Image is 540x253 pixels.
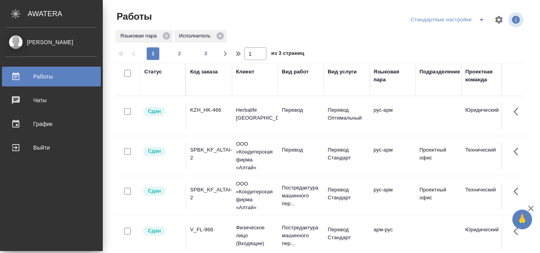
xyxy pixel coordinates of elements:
[120,32,160,40] p: Языковая пара
[190,186,228,202] div: SPBK_KF_ALTAI-2
[328,106,366,122] p: Перевод Оптимальный
[415,142,461,170] td: Проектный офис
[282,184,320,208] p: Постредактура машинного пер...
[6,94,97,106] div: Чаты
[370,102,415,130] td: рус-арм
[461,102,507,130] td: Юридический
[148,107,161,115] p: Сдан
[236,180,274,212] p: ООО «Кондитерская фирма «Алтай»
[461,182,507,210] td: Технический
[6,71,97,82] div: Работы
[115,30,173,43] div: Языковая пара
[148,147,161,155] p: Сдан
[461,142,507,170] td: Технический
[409,13,489,26] div: split button
[512,210,532,229] button: 🙏
[236,140,274,172] p: ООО «Кондитерская фирма «Алтай»
[179,32,213,40] p: Исполнитель
[515,211,529,228] span: 🙏
[509,182,528,201] button: Здесь прячутся важные кнопки
[236,106,274,122] p: Herbalife [GEOGRAPHIC_DATA]
[142,106,181,117] div: Менеджер проверил работу исполнителя, передает ее на следующий этап
[508,12,525,27] span: Посмотреть информацию
[461,222,507,249] td: Юридический
[148,227,161,235] p: Сдан
[2,67,101,86] a: Работы
[374,68,412,84] div: Языковая пара
[142,186,181,197] div: Менеджер проверил работу исполнителя, передает ее на следующий этап
[328,146,366,162] p: Перевод Стандарт
[200,47,212,60] button: 3
[370,142,415,170] td: рус-арм
[509,222,528,241] button: Здесь прячутся важные кнопки
[509,142,528,161] button: Здесь прячутся важные кнопки
[236,68,254,76] div: Клиент
[328,186,366,202] p: Перевод Стандарт
[370,182,415,210] td: рус-арм
[370,222,415,249] td: арм-рус
[328,68,357,76] div: Вид услуги
[200,50,212,58] span: 3
[271,49,304,60] span: из 3 страниц
[282,68,309,76] div: Вид работ
[174,30,227,43] div: Исполнитель
[419,68,460,76] div: Подразделение
[28,6,103,22] div: AWATERA
[415,182,461,210] td: Проектный офис
[282,106,320,114] p: Перевод
[6,38,97,47] div: [PERSON_NAME]
[142,226,181,236] div: Менеджер проверил работу исполнителя, передает ее на следующий этап
[173,50,186,58] span: 2
[328,226,366,242] p: Перевод Стандарт
[173,47,186,60] button: 2
[144,68,162,76] div: Статус
[6,118,97,130] div: График
[2,90,101,110] a: Чаты
[115,10,152,23] span: Работы
[465,68,503,84] div: Проектная команда
[148,187,161,195] p: Сдан
[190,106,228,114] div: KZH_HK-466
[190,226,228,234] div: V_FL-968
[282,224,320,247] p: Постредактура машинного пер...
[142,146,181,157] div: Менеджер проверил работу исполнителя, передает ее на следующий этап
[2,138,101,157] a: Выйти
[282,146,320,154] p: Перевод
[190,68,218,76] div: Код заказа
[236,224,274,247] p: Физическое лицо (Входящие)
[2,114,101,134] a: График
[509,102,528,121] button: Здесь прячутся важные кнопки
[489,10,508,29] span: Настроить таблицу
[6,142,97,154] div: Выйти
[190,146,228,162] div: SPBK_KF_ALTAI-2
